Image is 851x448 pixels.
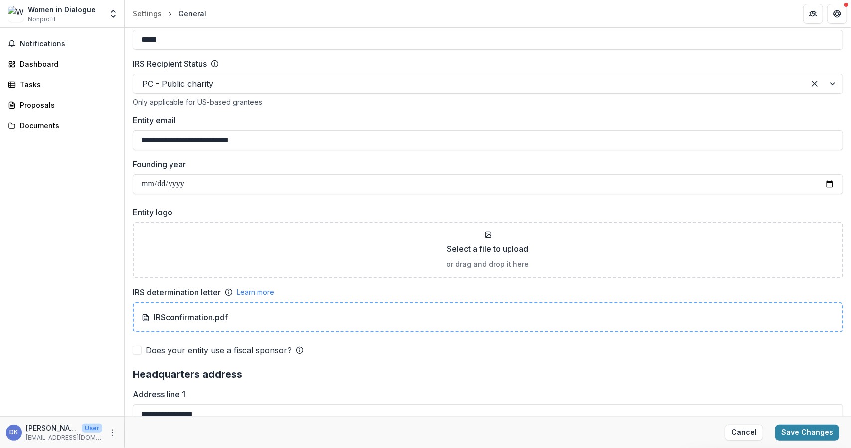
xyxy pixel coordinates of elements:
div: Dean Kendall [10,429,18,436]
div: Proposals [20,100,112,110]
label: IRS determination letter [133,286,221,298]
span: Notifications [20,40,116,48]
p: [EMAIL_ADDRESS][DOMAIN_NAME] [26,433,102,442]
label: Founding year [133,158,837,170]
p: Select a file to upload [447,243,529,255]
a: Settings [129,6,166,21]
button: Save Changes [775,424,839,440]
label: Entity email [133,114,837,126]
button: Get Help [827,4,847,24]
p: [PERSON_NAME] [26,423,78,433]
div: Clear selected options [807,76,823,92]
button: Notifications [4,36,120,52]
nav: breadcrumb [129,6,210,21]
div: Settings [133,8,162,19]
label: Address line 1 [133,388,837,400]
img: Women in Dialogue [8,6,24,22]
span: Does your entity use a fiscal sponsor? [146,344,292,356]
div: Women in Dialogue [28,4,96,15]
div: Only applicable for US-based grantees [133,98,843,106]
p: or drag and drop it here [447,259,529,269]
div: General [178,8,206,19]
button: More [106,427,118,439]
div: Tasks [20,79,112,90]
div: Documents [20,120,112,131]
a: Proposals [4,97,120,113]
a: Dashboard [4,56,120,72]
button: Partners [803,4,823,24]
span: Nonprofit [28,15,56,24]
a: Tasks [4,76,120,93]
a: Documents [4,117,120,134]
button: Cancel [725,424,763,440]
label: Entity logo [133,206,837,218]
a: Learn more [237,287,274,297]
h2: Headquarters address [133,368,843,380]
p: User [82,424,102,433]
p: IRSconfirmation.pdf [142,311,228,323]
label: IRS Recipient Status [133,58,207,70]
div: Dashboard [20,59,112,69]
button: Open entity switcher [106,4,120,24]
